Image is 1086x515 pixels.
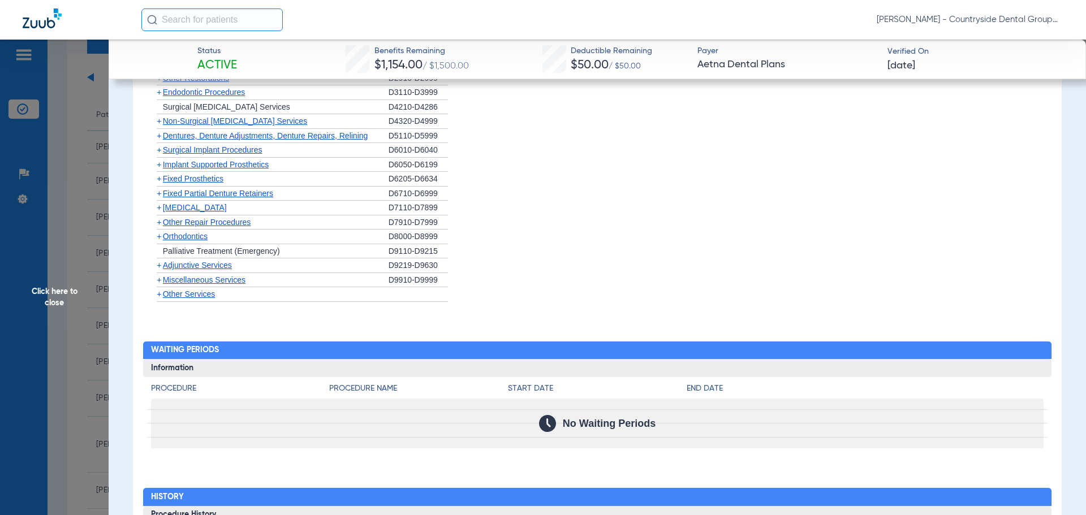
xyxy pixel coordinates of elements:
[163,218,251,227] span: Other Repair Procedures
[163,145,262,154] span: Surgical Implant Procedures
[609,62,641,70] span: / $50.00
[143,341,1052,360] h2: Waiting Periods
[157,131,161,140] span: +
[389,273,448,288] div: D9910-D9999
[389,114,448,129] div: D4320-D4999
[329,383,508,399] app-breakdown-title: Procedure Name
[163,189,273,198] span: Fixed Partial Denture Retainers
[157,189,161,198] span: +
[389,215,448,230] div: D7910-D7999
[687,383,1044,399] app-breakdown-title: End Date
[157,160,161,169] span: +
[389,244,448,259] div: D9110-D9215
[163,232,208,241] span: Orthodontics
[877,14,1063,25] span: [PERSON_NAME] - Countryside Dental Group
[687,383,1044,395] h4: End Date
[157,289,161,298] span: +
[163,73,230,83] span: Other Restorations
[697,45,878,57] span: Payer
[571,45,652,57] span: Deductible Remaining
[147,15,157,25] img: Search Icon
[143,359,1052,377] h3: Information
[163,174,223,183] span: Fixed Prosthetics
[163,203,227,212] span: [MEDICAL_DATA]
[887,59,915,73] span: [DATE]
[151,383,330,395] h4: Procedure
[163,88,245,97] span: Endodontic Procedures
[508,383,687,395] h4: Start Date
[157,73,161,83] span: +
[163,116,307,125] span: Non-Surgical [MEDICAL_DATA] Services
[151,383,330,399] app-breakdown-title: Procedure
[374,59,423,71] span: $1,154.00
[508,383,687,399] app-breakdown-title: Start Date
[163,289,216,298] span: Other Services
[157,174,161,183] span: +
[157,145,161,154] span: +
[563,418,656,429] span: No Waiting Periods
[23,8,62,28] img: Zuub Logo
[143,488,1052,506] h2: History
[157,88,161,97] span: +
[163,261,232,270] span: Adjunctive Services
[389,172,448,187] div: D6205-D6634
[163,131,368,140] span: Dentures, Denture Adjustments, Denture Repairs, Relining
[389,158,448,172] div: D6050-D6199
[141,8,283,31] input: Search for patients
[539,415,556,432] img: Calendar
[389,187,448,201] div: D6710-D6999
[163,275,245,284] span: Miscellaneous Services
[157,218,161,227] span: +
[329,383,508,395] h4: Procedure Name
[389,201,448,215] div: D7110-D7899
[389,230,448,244] div: D8000-D8999
[157,203,161,212] span: +
[163,102,290,111] span: Surgical [MEDICAL_DATA] Services
[887,46,1068,58] span: Verified On
[389,129,448,144] div: D5110-D5999
[157,261,161,270] span: +
[163,160,269,169] span: Implant Supported Prosthetics
[389,143,448,158] div: D6010-D6040
[374,45,469,57] span: Benefits Remaining
[197,58,237,73] span: Active
[571,59,609,71] span: $50.00
[389,85,448,100] div: D3110-D3999
[697,58,878,72] span: Aetna Dental Plans
[163,246,280,256] span: Palliative Treatment (Emergency)
[197,45,237,57] span: Status
[157,116,161,125] span: +
[157,232,161,241] span: +
[389,258,448,273] div: D9219-D9630
[389,100,448,115] div: D4210-D4286
[157,275,161,284] span: +
[423,62,469,71] span: / $1,500.00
